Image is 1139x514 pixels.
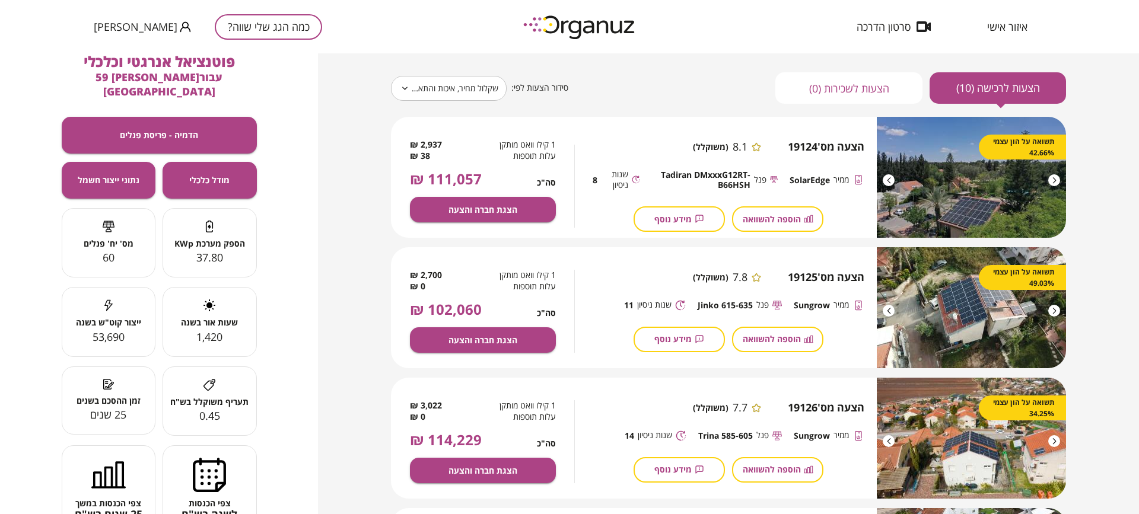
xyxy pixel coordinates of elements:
[833,174,849,186] span: ממיר
[410,151,430,162] span: 38 ₪
[461,139,556,151] span: 1 קילו וואט מותקן
[94,20,191,34] button: [PERSON_NAME]
[788,401,864,414] span: הצעה מס' 19126
[62,162,156,199] button: נתוני ייצור חשמל
[877,378,1066,499] img: image
[654,334,692,344] span: מידע נוסף
[754,174,766,186] span: פנל
[593,175,597,185] span: 8
[654,464,692,474] span: מידע נוסף
[103,250,114,264] span: 60
[94,21,177,33] span: [PERSON_NAME]
[461,411,556,423] span: עלות תוספות
[652,170,750,190] span: Tadiran DMxxxG12RT-B66HSH
[410,458,556,483] button: הצגת חברה והצעה
[991,136,1054,158] span: תשואה על הון עצמי 42.66%
[93,330,125,344] span: 53,690
[987,21,1027,33] span: איזור אישי
[163,317,256,327] span: שעות אור בשנה
[624,300,634,310] span: 11
[790,175,830,185] span: SolarEdge
[775,72,922,104] button: הצעות לשכירות (0)
[461,151,556,162] span: עלות תוספות
[634,206,725,232] button: מידע נוסף
[654,214,692,224] span: מידע נוסף
[410,171,482,187] span: 111,057 ₪
[788,141,864,154] span: הצעה מס' 19124
[62,238,155,248] span: מס' יח' פנלים
[189,175,230,185] span: מודל כלכלי
[62,395,155,406] span: זמן ההסכם בשנים
[732,327,823,352] button: הוספה להשוואה
[511,82,568,94] span: סידור הצעות לפי:
[756,430,769,441] span: פנל
[930,72,1066,104] button: הצעות לרכישה (10)
[410,270,442,281] span: 2,700 ₪
[698,430,753,440] span: Trina 585-605
[448,205,517,215] span: הצגת חברה והצעה
[461,281,556,292] span: עלות תוספות
[743,334,801,344] span: הוספה להשוואה
[391,72,507,105] div: שקלול מחיר, איכות והתאמה
[410,197,556,222] button: הצגת חברה והצעה
[448,465,517,475] span: הצגת חברה והצעה
[732,457,823,483] button: הוספה להשוואה
[743,464,801,474] span: הוספה להשוואה
[515,11,645,43] img: logo
[794,430,830,440] span: Sungrow
[163,498,256,508] span: צפי הכנסות
[634,457,725,483] button: מידע נוסף
[693,403,728,413] span: (משוקלל)
[788,271,864,284] span: הצעה מס' 19125
[62,117,257,154] button: הדמיה - פריסת פנלים
[196,330,222,344] span: 1,420
[62,317,155,327] span: ייצור קוט"ש בשנה
[693,272,728,282] span: (משוקלל)
[601,169,628,191] span: שנות ניסיון
[537,177,556,187] span: סה"כ
[461,270,556,281] span: 1 קילו וואט מותקן
[794,300,830,310] span: Sungrow
[410,400,442,411] span: 3,022 ₪
[196,250,223,264] span: 37.80
[637,299,672,311] span: שנות ניסיון
[120,130,198,140] span: הדמיה - פריסת פנלים
[163,397,256,407] span: תעריף משוקלל בש"ח
[410,432,482,448] span: 114,229 ₪
[877,247,1066,368] img: image
[537,438,556,448] span: סה"כ
[839,21,949,33] button: סרטון הדרכה
[410,301,482,318] span: 102,060 ₪
[96,70,222,98] span: עבור [PERSON_NAME] 59 [GEOGRAPHIC_DATA]
[857,21,911,33] span: סרטון הדרכה
[877,117,1066,238] img: image
[733,401,747,414] span: 7.7
[756,299,769,311] span: פנל
[698,300,753,310] span: Jinko 615-635
[537,308,556,318] span: סה"כ
[991,266,1054,289] span: תשואה על הון עצמי 49.03%
[733,271,747,284] span: 7.8
[634,327,725,352] button: מידע נוסף
[733,141,747,154] span: 8.1
[84,52,235,71] span: פוטנציאל אנרגטי וכלכלי
[163,162,257,199] button: מודל כלכלי
[199,408,220,423] span: 0.45
[833,430,849,441] span: ממיר
[448,335,517,345] span: הצגת חברה והצעה
[62,498,155,508] span: צפי הכנסות במשך
[638,430,672,441] span: שנות ניסיון
[215,14,322,40] button: כמה הגג שלי שווה?
[410,139,442,151] span: 2,937 ₪
[625,430,634,440] span: 14
[461,400,556,411] span: 1 קילו וואט מותקן
[833,299,849,311] span: ממיר
[743,214,801,224] span: הוספה להשוואה
[732,206,823,232] button: הוספה להשוואה
[90,407,126,422] span: 25 שנים
[410,327,556,353] button: הצגת חברה והצעה
[78,175,139,185] span: נתוני ייצור חשמל
[163,238,256,248] span: הספק מערכת KWp
[969,21,1045,33] button: איזור אישי
[410,411,425,423] span: 0 ₪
